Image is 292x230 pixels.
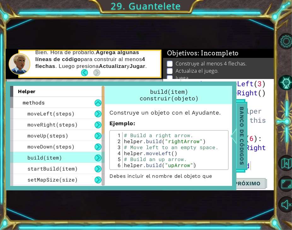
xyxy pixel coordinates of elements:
span: setMapSize(size) [27,176,78,183]
strong: 4 flechas [35,56,145,69]
div: 3 [111,144,123,150]
div: helper [10,86,105,97]
div: 6 [111,162,123,168]
strong: : [109,120,135,126]
div: 4 [111,150,123,156]
p: Actualiza el juego. [176,67,219,74]
span: Objetivos [167,49,239,57]
p: Construye al menos 4 flechas. [176,60,247,67]
strong: Actualizar [99,63,127,69]
span: build(item) [27,154,62,161]
button: Próximo [228,178,267,189]
p: Debes incluir el nombre del objeto que quieres usar como argumento (entre paréntesis), que tiene ... [109,173,229,198]
div: 2 [111,138,123,144]
strong: Agrega algunas líneas de código [35,49,139,62]
button: Back [81,69,93,76]
span: : Incompleto [198,49,239,57]
span: Banco de códigos [237,104,247,169]
span: build(item) [150,88,188,95]
div: 3 [164,80,181,89]
div: 5 [111,156,123,162]
span: helper [18,88,35,94]
p: Juega. [176,75,190,81]
p: Bien. Hora de probarlo. para construir al menos . Luego presiona y . [35,49,156,70]
span: moveDown(steps) [27,143,75,150]
a: Volver al mapa [279,153,292,174]
span: construir(objeto) [140,94,199,102]
span: startBuild(item) [27,165,78,172]
span: Ejemplo [109,120,133,126]
span: moveLeft(steps) [27,110,75,117]
div: build(item)construir(objeto) [105,86,233,104]
p: Construye un objeto con el Ayudante. [109,109,229,116]
button: Next [93,69,100,76]
span: moveRight(steps) [27,121,78,128]
div: 1 [111,132,123,138]
span: methods [23,99,45,106]
span: Próximo [228,180,267,187]
span: moveUp(steps) [27,132,68,139]
strong: Jugar [130,63,145,69]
